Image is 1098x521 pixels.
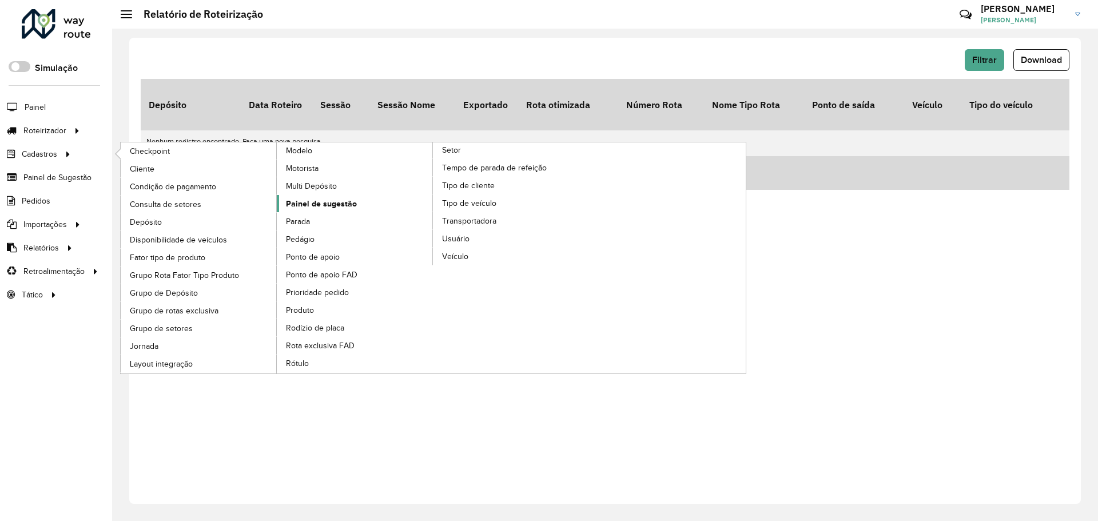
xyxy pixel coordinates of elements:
[130,269,239,281] span: Grupo Rota Fator Tipo Produto
[442,197,496,209] span: Tipo de veículo
[121,160,277,177] a: Cliente
[433,212,590,229] a: Transportadora
[130,145,170,157] span: Checkpoint
[23,218,67,230] span: Importações
[121,196,277,213] a: Consulta de setores
[130,340,158,352] span: Jornada
[286,198,357,210] span: Painel de sugestão
[132,8,263,21] h2: Relatório de Roteirização
[704,79,804,130] th: Nome Tipo Rota
[286,180,337,192] span: Multi Depósito
[286,233,315,245] span: Pedágio
[442,250,468,263] span: Veículo
[277,142,590,373] a: Setor
[277,230,433,248] a: Pedágio
[1021,55,1062,65] span: Download
[433,248,590,265] a: Veículo
[130,163,154,175] span: Cliente
[518,79,618,130] th: Rota otimizada
[23,265,85,277] span: Retroalimentação
[121,231,277,248] a: Disponibilidade de veículos
[286,322,344,334] span: Rodízio de placa
[277,177,433,194] a: Multi Depósito
[972,55,997,65] span: Filtrar
[312,79,369,130] th: Sessão
[433,230,590,247] a: Usuário
[130,234,227,246] span: Disponibilidade de veículos
[130,252,205,264] span: Fator tipo de produto
[981,3,1067,14] h3: [PERSON_NAME]
[130,287,198,299] span: Grupo de Depósito
[141,79,241,130] th: Depósito
[121,142,277,160] a: Checkpoint
[277,195,433,212] a: Painel de sugestão
[433,194,590,212] a: Tipo de veículo
[981,15,1067,25] span: [PERSON_NAME]
[286,145,312,157] span: Modelo
[130,181,216,193] span: Condição de pagamento
[286,357,309,369] span: Rótulo
[130,358,193,370] span: Layout integração
[121,142,433,373] a: Modelo
[23,125,66,137] span: Roteirizador
[277,266,433,283] a: Ponto de apoio FAD
[369,79,455,130] th: Sessão Nome
[277,337,433,354] a: Rota exclusiva FAD
[286,251,340,263] span: Ponto de apoio
[904,79,961,130] th: Veículo
[433,159,590,176] a: Tempo de parada de refeição
[277,248,433,265] a: Ponto de apoio
[286,287,349,299] span: Prioridade pedido
[121,337,277,355] a: Jornada
[286,304,314,316] span: Produto
[277,160,433,177] a: Motorista
[286,340,355,352] span: Rota exclusiva FAD
[961,79,1061,130] th: Tipo do veículo
[286,162,319,174] span: Motorista
[22,148,57,160] span: Cadastros
[22,195,50,207] span: Pedidos
[277,213,433,230] a: Parada
[277,301,433,319] a: Produto
[442,180,495,192] span: Tipo de cliente
[286,216,310,228] span: Parada
[442,144,461,156] span: Setor
[23,242,59,254] span: Relatórios
[965,49,1004,71] button: Filtrar
[130,198,201,210] span: Consulta de setores
[23,172,91,184] span: Painel de Sugestão
[241,79,312,130] th: Data Roteiro
[22,289,43,301] span: Tático
[442,215,496,227] span: Transportadora
[121,267,277,284] a: Grupo Rota Fator Tipo Produto
[25,101,46,113] span: Painel
[442,162,547,174] span: Tempo de parada de refeição
[121,249,277,266] a: Fator tipo de produto
[277,319,433,336] a: Rodízio de placa
[130,305,218,317] span: Grupo de rotas exclusiva
[618,79,704,130] th: Número Rota
[130,323,193,335] span: Grupo de setores
[121,355,277,372] a: Layout integração
[277,284,433,301] a: Prioridade pedido
[286,269,357,281] span: Ponto de apoio FAD
[121,284,277,301] a: Grupo de Depósito
[121,178,277,195] a: Condição de pagamento
[35,61,78,75] label: Simulação
[130,216,162,228] span: Depósito
[804,79,904,130] th: Ponto de saída
[442,233,470,245] span: Usuário
[121,320,277,337] a: Grupo de setores
[455,79,518,130] th: Exportado
[1013,49,1069,71] button: Download
[433,177,590,194] a: Tipo de cliente
[121,213,277,230] a: Depósito
[277,355,433,372] a: Rótulo
[121,302,277,319] a: Grupo de rotas exclusiva
[953,2,978,27] a: Contato Rápido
